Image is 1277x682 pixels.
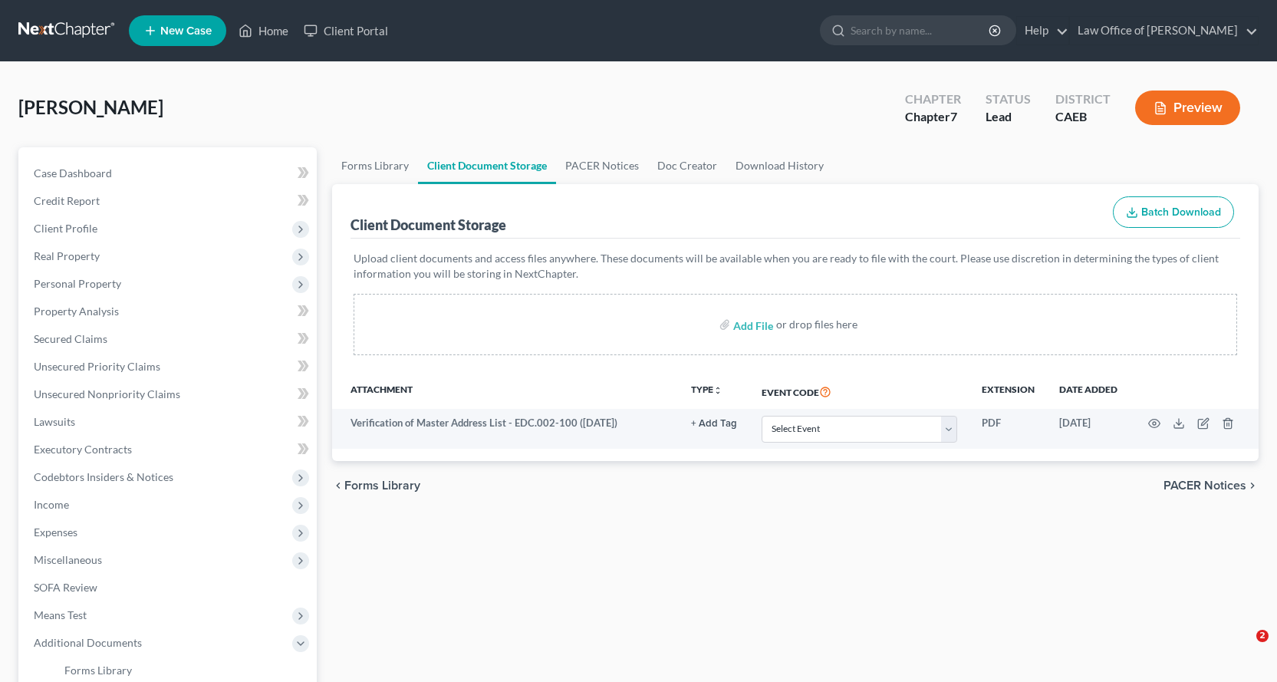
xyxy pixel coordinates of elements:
[691,416,737,430] a: + Add Tag
[1246,479,1259,492] i: chevron_right
[21,298,317,325] a: Property Analysis
[21,353,317,381] a: Unsecured Priority Claims
[21,436,317,463] a: Executory Contracts
[34,222,97,235] span: Client Profile
[1141,206,1221,219] span: Batch Download
[34,415,75,428] span: Lawsuits
[34,608,87,621] span: Means Test
[18,96,163,118] span: [PERSON_NAME]
[231,17,296,44] a: Home
[332,479,420,492] button: chevron_left Forms Library
[21,160,317,187] a: Case Dashboard
[296,17,396,44] a: Client Portal
[160,25,212,37] span: New Case
[1163,479,1259,492] button: PACER Notices chevron_right
[1047,374,1130,409] th: Date added
[713,386,722,395] i: unfold_more
[691,385,722,395] button: TYPEunfold_more
[749,374,969,409] th: Event Code
[21,325,317,353] a: Secured Claims
[64,664,132,677] span: Forms Library
[21,574,317,601] a: SOFA Review
[34,249,100,262] span: Real Property
[34,553,102,566] span: Miscellaneous
[969,409,1047,449] td: PDF
[34,443,132,456] span: Executory Contracts
[1055,108,1111,126] div: CAEB
[34,332,107,345] span: Secured Claims
[332,479,344,492] i: chevron_left
[1256,630,1269,642] span: 2
[34,360,160,373] span: Unsecured Priority Claims
[1163,479,1246,492] span: PACER Notices
[1070,17,1258,44] a: Law Office of [PERSON_NAME]
[34,305,119,318] span: Property Analysis
[950,109,957,124] span: 7
[691,419,737,429] button: + Add Tag
[34,194,100,207] span: Credit Report
[418,147,556,184] a: Client Document Storage
[21,408,317,436] a: Lawsuits
[986,108,1031,126] div: Lead
[1225,630,1262,667] iframe: Intercom live chat
[776,317,857,332] div: or drop files here
[851,16,991,44] input: Search by name...
[726,147,833,184] a: Download History
[34,166,112,180] span: Case Dashboard
[332,147,418,184] a: Forms Library
[34,470,173,483] span: Codebtors Insiders & Notices
[1055,91,1111,108] div: District
[34,277,121,290] span: Personal Property
[905,91,961,108] div: Chapter
[1135,91,1240,125] button: Preview
[354,251,1237,282] p: Upload client documents and access files anywhere. These documents will be available when you are...
[648,147,726,184] a: Doc Creator
[986,91,1031,108] div: Status
[332,374,679,409] th: Attachment
[1017,17,1068,44] a: Help
[969,374,1047,409] th: Extension
[332,409,679,449] td: Verification of Master Address List - EDC.002-100 ([DATE])
[21,187,317,215] a: Credit Report
[1113,196,1234,229] button: Batch Download
[34,636,142,649] span: Additional Documents
[34,498,69,511] span: Income
[351,216,506,234] div: Client Document Storage
[556,147,648,184] a: PACER Notices
[905,108,961,126] div: Chapter
[34,526,77,539] span: Expenses
[34,387,180,400] span: Unsecured Nonpriority Claims
[34,581,97,594] span: SOFA Review
[344,479,420,492] span: Forms Library
[1047,409,1130,449] td: [DATE]
[21,381,317,408] a: Unsecured Nonpriority Claims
